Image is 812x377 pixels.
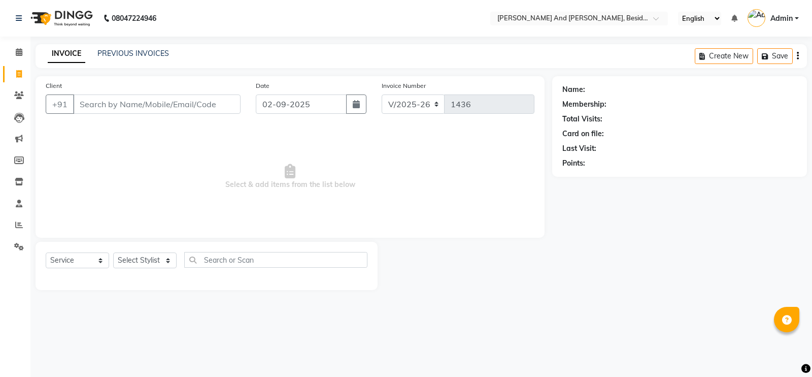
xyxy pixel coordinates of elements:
button: Save [757,48,793,64]
div: Name: [562,84,585,95]
input: Search or Scan [184,252,367,268]
b: 08047224946 [112,4,156,33]
a: INVOICE [48,45,85,63]
span: Admin [770,13,793,24]
div: Membership: [562,99,606,110]
label: Date [256,81,269,90]
div: Last Visit: [562,143,596,154]
label: Invoice Number [382,81,426,90]
div: Card on file: [562,129,604,139]
img: Admin [748,9,765,27]
span: Select & add items from the list below [46,126,534,228]
input: Search by Name/Mobile/Email/Code [73,95,241,114]
label: Client [46,81,62,90]
button: +91 [46,95,74,114]
img: logo [26,4,95,33]
button: Create New [695,48,753,64]
div: Total Visits: [562,114,602,124]
div: Points: [562,158,585,169]
a: PREVIOUS INVOICES [97,49,169,58]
